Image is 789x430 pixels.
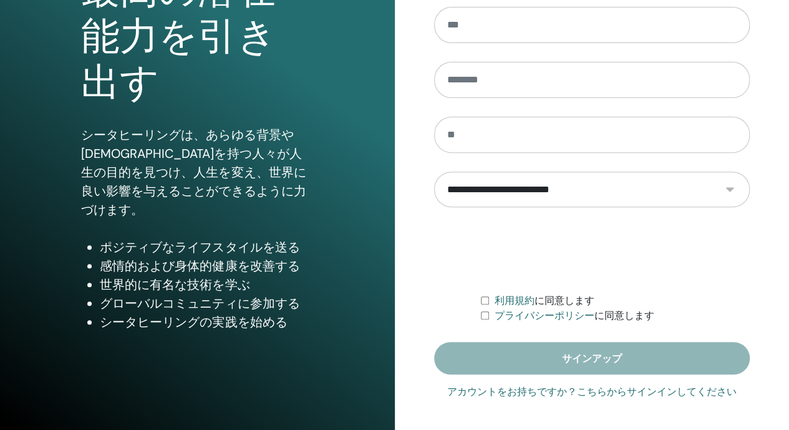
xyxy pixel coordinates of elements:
[100,239,299,255] font: ポジティブなライフスタイルを送る
[81,127,306,218] font: シータヒーリングは、あらゆる背景や[DEMOGRAPHIC_DATA]を持つ人々が人生の目的を見つけ、人生を変え、世界に良い影響を与えることができるように力づけます。
[534,295,594,306] font: に同意します
[594,310,654,321] font: に同意します
[447,384,737,399] a: アカウントをお持ちですか？こちらからサインインしてください
[100,314,287,330] font: シータヒーリングの実践を始める
[100,295,299,311] font: グローバルコミュニティに参加する
[100,276,249,293] font: 世界的に有名な技術を学ぶ
[100,258,299,274] font: 感情的および身体的健康を改善する
[447,386,737,398] font: アカウントをお持ちですか？こちらからサインインしてください
[494,295,534,306] a: 利用規約
[497,226,687,275] iframe: 再キャプチャ
[494,310,594,321] a: プライバシーポリシー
